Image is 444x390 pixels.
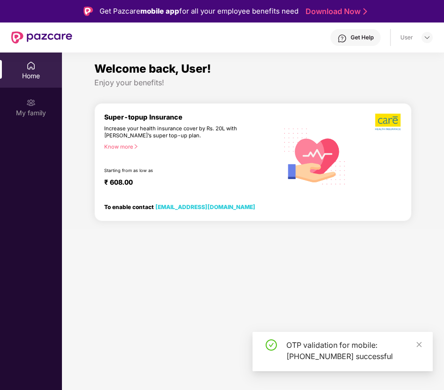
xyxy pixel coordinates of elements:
[278,118,352,194] img: svg+xml;base64,PHN2ZyB4bWxucz0iaHR0cDovL3d3dy53My5vcmcvMjAwMC9zdmciIHhtbG5zOnhsaW5rPSJodHRwOi8vd3...
[400,34,413,41] div: User
[375,113,402,131] img: b5dec4f62d2307b9de63beb79f102df3.png
[286,339,421,362] div: OTP validation for mobile: [PHONE_NUMBER] successful
[155,203,255,210] a: [EMAIL_ADDRESS][DOMAIN_NAME]
[104,143,272,150] div: Know more
[140,7,179,15] strong: mobile app
[104,113,278,121] div: Super-topup Insurance
[104,168,238,174] div: Starting from as low as
[94,78,412,88] div: Enjoy your benefits!
[11,31,72,44] img: New Pazcare Logo
[416,341,422,348] span: close
[104,203,255,210] div: To enable contact
[351,34,374,41] div: Get Help
[133,144,138,149] span: right
[363,7,367,16] img: Stroke
[266,339,277,351] span: check-circle
[104,178,268,189] div: ₹ 608.00
[100,6,299,17] div: Get Pazcare for all your employee benefits need
[337,34,347,43] img: svg+xml;base64,PHN2ZyBpZD0iSGVscC0zMngzMiIgeG1sbnM9Imh0dHA6Ly93d3cudzMub3JnLzIwMDAvc3ZnIiB3aWR0aD...
[423,34,431,41] img: svg+xml;base64,PHN2ZyBpZD0iRHJvcGRvd24tMzJ4MzIiIHhtbG5zPSJodHRwOi8vd3d3LnczLm9yZy8yMDAwL3N2ZyIgd2...
[84,7,93,16] img: Logo
[104,125,237,139] div: Increase your health insurance cover by Rs. 20L with [PERSON_NAME]’s super top-up plan.
[26,98,36,107] img: svg+xml;base64,PHN2ZyB3aWR0aD0iMjAiIGhlaWdodD0iMjAiIHZpZXdCb3g9IjAgMCAyMCAyMCIgZmlsbD0ibm9uZSIgeG...
[94,62,211,75] span: Welcome back, User!
[306,7,364,16] a: Download Now
[26,61,36,70] img: svg+xml;base64,PHN2ZyBpZD0iSG9tZSIgeG1sbnM9Imh0dHA6Ly93d3cudzMub3JnLzIwMDAvc3ZnIiB3aWR0aD0iMjAiIG...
